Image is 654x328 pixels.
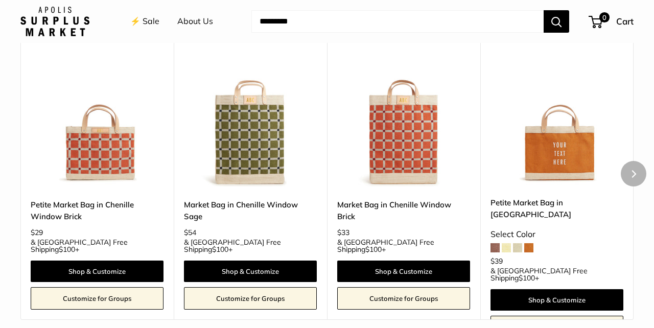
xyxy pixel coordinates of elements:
[31,287,163,310] a: Customize for Groups
[491,197,623,221] a: Petite Market Bag in [GEOGRAPHIC_DATA]
[31,199,163,223] a: Petite Market Bag in Chenille Window Brick
[491,256,503,266] span: $39
[184,228,196,237] span: $54
[184,239,317,253] span: & [GEOGRAPHIC_DATA] Free Shipping +
[337,54,470,186] img: Market Bag in Chenille Window Brick
[337,54,470,186] a: Market Bag in Chenille Window BrickMarket Bag in Chenille Window Brick
[20,7,89,36] img: Apolis: Surplus Market
[31,54,163,186] a: Petite Market Bag in Chenille Window BrickPetite Market Bag in Chenille Window Brick
[519,273,535,283] span: $100
[491,289,623,311] a: Shop & Customize
[251,10,544,33] input: Search...
[184,199,317,223] a: Market Bag in Chenille Window Sage
[130,14,159,29] a: ⚡️ Sale
[590,13,634,30] a: 0 Cart
[365,245,382,254] span: $100
[337,287,470,310] a: Customize for Groups
[212,245,228,254] span: $100
[337,199,470,223] a: Market Bag in Chenille Window Brick
[184,54,317,186] a: Market Bag in Chenille Window SageMarket Bag in Chenille Window Sage
[177,14,213,29] a: About Us
[599,12,610,22] span: 0
[491,227,623,242] div: Select Color
[544,10,569,33] button: Search
[31,261,163,282] a: Shop & Customize
[184,261,317,282] a: Shop & Customize
[491,54,623,186] img: Petite Market Bag in Cognac
[337,239,470,253] span: & [GEOGRAPHIC_DATA] Free Shipping +
[491,267,623,282] span: & [GEOGRAPHIC_DATA] Free Shipping +
[31,228,43,237] span: $29
[31,54,163,186] img: Petite Market Bag in Chenille Window Brick
[616,16,634,27] span: Cart
[337,228,349,237] span: $33
[184,54,317,186] img: Market Bag in Chenille Window Sage
[31,239,163,253] span: & [GEOGRAPHIC_DATA] Free Shipping +
[621,161,646,186] button: Next
[491,54,623,186] a: Petite Market Bag in CognacPetite Market Bag in Cognac
[337,261,470,282] a: Shop & Customize
[59,245,75,254] span: $100
[184,287,317,310] a: Customize for Groups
